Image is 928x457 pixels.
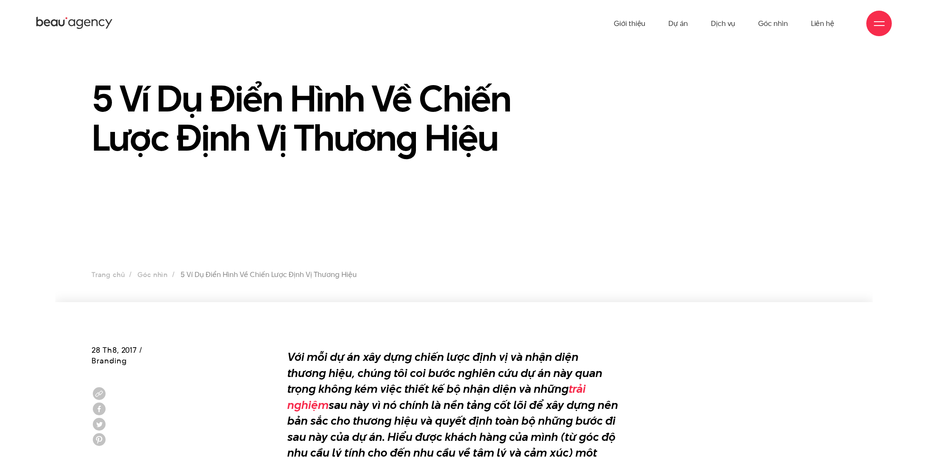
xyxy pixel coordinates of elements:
[137,270,168,280] a: Góc nhìn
[92,79,581,157] h1: 5 Ví Dụ Điển Hình Về Chiến Lược Định Vị Thương Hiệu
[92,270,125,280] a: Trang chủ
[287,381,586,413] a: trải nghiệm
[92,345,143,366] span: 28 Th8, 2017 / Branding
